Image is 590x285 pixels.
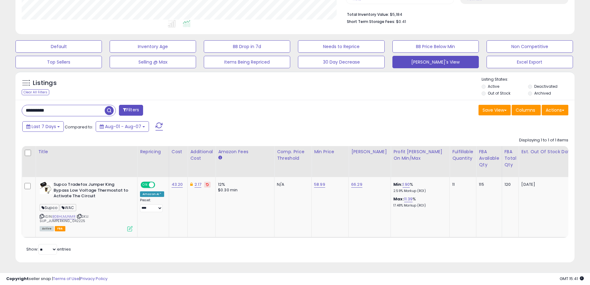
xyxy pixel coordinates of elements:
[140,149,166,155] div: Repricing
[22,121,64,132] button: Last 7 Days
[33,79,57,87] h5: Listings
[479,149,499,168] div: FBA Available Qty
[542,105,568,115] button: Actions
[393,149,447,162] div: Profit [PERSON_NAME] on Min/Max
[110,40,196,53] button: Inventory Age
[218,182,269,187] div: 12%
[65,124,93,130] span: Compared to:
[60,204,76,211] span: WAC
[392,56,479,68] button: [PERSON_NAME]'s View
[347,10,564,18] li: $5,184
[218,187,269,193] div: $0.30 min
[277,149,309,162] div: Comp. Price Threshold
[351,181,362,188] a: 66.29
[487,56,573,68] button: Excel Export
[479,105,511,115] button: Save View
[190,149,213,162] div: Additional Cost
[40,214,89,223] span: | SKU: SUP_JUMPERKING_042225
[15,40,102,53] button: Default
[351,149,388,155] div: [PERSON_NAME]
[110,56,196,68] button: Selling @ Max
[534,91,551,96] label: Archived
[512,105,541,115] button: Columns
[521,182,575,187] p: [DATE]
[80,276,107,282] a: Privacy Policy
[393,189,445,193] p: 2.59% Markup (ROI)
[516,107,535,113] span: Columns
[488,91,510,96] label: Out of Stock
[347,19,395,24] b: Short Term Storage Fees:
[40,182,133,231] div: ASIN:
[154,182,164,188] span: OFF
[218,155,222,161] small: Amazon Fees.
[404,196,413,202] a: 11.39
[6,276,107,282] div: seller snap | |
[194,181,202,188] a: 2.17
[479,182,497,187] div: 115
[519,137,568,143] div: Displaying 1 to 1 of 1 items
[141,182,149,188] span: ON
[393,182,445,193] div: %
[172,149,185,155] div: Cost
[15,56,102,68] button: Top Sellers
[314,149,346,155] div: Min Price
[396,19,406,24] span: $0.41
[55,226,65,231] span: FBA
[392,40,479,53] button: BB Price Below Min
[298,40,384,53] button: Needs to Reprice
[277,182,307,187] div: N/A
[6,276,29,282] strong: Copyright
[403,181,410,188] a: 1.90
[452,182,471,187] div: 11
[172,181,183,188] a: 43.20
[26,246,71,252] span: Show: entries
[534,84,557,89] label: Deactivated
[391,146,450,177] th: The percentage added to the cost of goods (COGS) that forms the calculator for Min & Max prices.
[204,40,290,53] button: BB Drop in 7d
[40,226,54,231] span: All listings currently available for purchase on Amazon
[452,149,474,162] div: Fulfillable Quantity
[140,191,164,197] div: Amazon AI *
[487,40,573,53] button: Non Competitive
[393,196,445,208] div: %
[482,77,575,82] p: Listing States:
[505,182,514,187] div: 120
[140,198,164,212] div: Preset:
[52,214,76,219] a: B0BHLMJNMR
[505,149,516,168] div: FBA Total Qty
[393,181,403,187] b: Min:
[314,181,325,188] a: 58.99
[38,149,135,155] div: Title
[218,149,272,155] div: Amazon Fees
[204,56,290,68] button: Items Being Repriced
[53,276,79,282] a: Terms of Use
[119,105,143,116] button: Filters
[96,121,149,132] button: Aug-01 - Aug-07
[54,182,129,201] b: Supco Tradefox Jumper King Bypass Low Voltage Thermostat to Activate The Circuit
[488,84,499,89] label: Active
[393,196,404,202] b: Max:
[560,276,584,282] span: 2025-08-15 15:41 GMT
[32,123,56,130] span: Last 7 Days
[298,56,384,68] button: 30 Day Decrease
[105,123,141,130] span: Aug-01 - Aug-07
[22,89,49,95] div: Clear All Filters
[347,12,389,17] b: Total Inventory Value:
[521,149,578,155] div: Est. Out Of Stock Date
[40,182,52,194] img: 41P2tnAeGdL._SL40_.jpg
[40,204,59,211] span: Supco
[393,203,445,208] p: 17.48% Markup (ROI)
